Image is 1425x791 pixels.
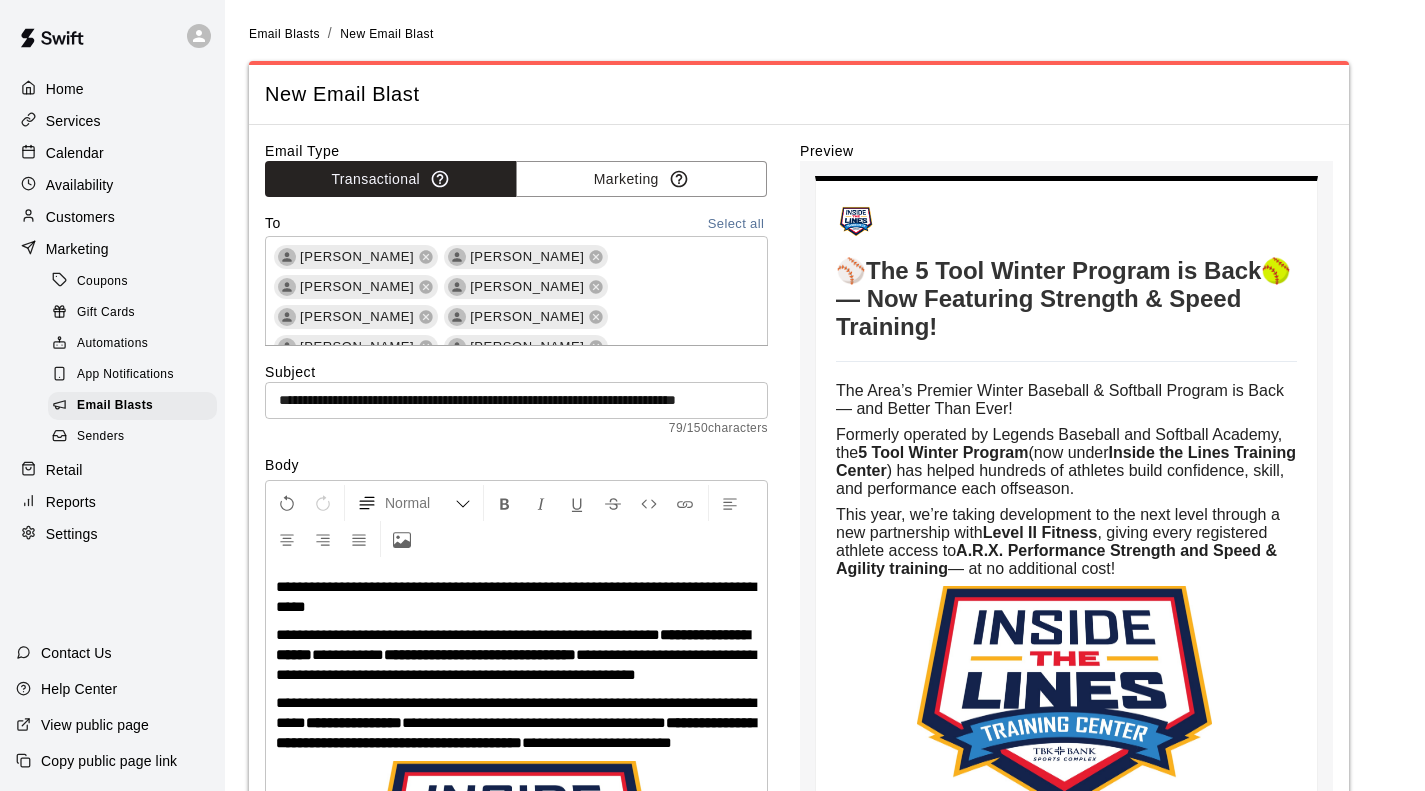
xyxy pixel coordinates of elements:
[462,277,592,297] span: [PERSON_NAME]
[265,362,768,382] label: Subject
[77,396,153,416] span: Email Blasts
[462,307,592,327] span: [PERSON_NAME]
[858,444,1028,461] strong: 5 Tool Winter Program
[48,391,225,422] a: Email Blasts
[46,524,98,544] p: Settings
[48,422,225,453] a: Senders
[249,27,320,41] span: Email Blasts
[265,455,768,475] label: Body
[48,297,225,328] a: Gift Cards
[48,268,217,296] div: Coupons
[46,460,83,480] p: Retail
[48,329,225,360] a: Automations
[48,266,225,297] a: Coupons
[524,485,558,521] button: Format Italics
[46,143,104,163] p: Calendar
[16,202,209,232] a: Customers
[274,305,438,329] div: [PERSON_NAME]
[462,247,592,267] span: [PERSON_NAME]
[41,679,117,699] p: Help Center
[274,245,438,269] div: [PERSON_NAME]
[713,485,747,521] button: Left Align
[306,485,340,521] button: Redo
[48,361,217,389] div: App Notifications
[349,485,479,521] button: Formatting Options
[448,278,466,296] div: Brittany Willey
[328,23,332,44] li: /
[41,643,112,663] p: Contact Us
[983,524,1098,541] strong: Level II Fitness
[77,303,135,323] span: Gift Cards
[46,239,109,259] p: Marketing
[77,272,128,292] span: Coupons
[448,308,466,326] div: Ashlee Diaz
[41,751,177,771] p: Copy public page link
[836,444,1301,479] strong: Inside the Lines Training Center
[16,455,209,485] a: Retail
[342,521,376,557] button: Justify Align
[668,485,702,521] button: Insert Link
[836,506,1284,541] span: This year, we’re taking development to the next level through a new partnership with
[560,485,594,521] button: Format Underline
[516,161,768,198] button: Marketing
[16,170,209,200] a: Availability
[596,485,630,521] button: Format Strikethrough
[836,542,1281,577] strong: A.R.X. Performance Strength and Speed & Agility training
[265,141,768,161] label: Email Type
[48,360,225,391] a: App Notifications
[274,275,438,299] div: [PERSON_NAME]
[16,138,209,168] div: Calendar
[800,141,1333,161] label: Preview
[306,521,340,557] button: Right Align
[340,27,433,41] span: New Email Blast
[77,365,174,385] span: App Notifications
[444,275,608,299] div: [PERSON_NAME]
[292,277,422,297] span: [PERSON_NAME]
[448,248,466,266] div: Barry Hager
[278,338,296,356] div: Stacie Dean
[836,462,1289,497] span: ) has helped hundreds of athletes build confidence, skill, and performance each offseason.
[265,161,517,198] button: Transactional
[16,519,209,549] a: Settings
[46,492,96,512] p: Reports
[385,521,419,557] button: Upload Image
[48,423,217,451] div: Senders
[265,213,281,236] label: To
[77,427,125,447] span: Senders
[46,207,115,227] p: Customers
[444,305,608,329] div: [PERSON_NAME]
[16,74,209,104] a: Home
[16,234,209,264] a: Marketing
[77,334,148,354] span: Automations
[278,278,296,296] div: Seth Olson
[948,560,1115,577] span: — at no additional cost!
[48,299,217,327] div: Gift Cards
[265,81,1333,108] span: New Email Blast
[836,382,1288,417] span: The Area’s Premier Winter Baseball & Softball Program is Back — and Better Than Ever!
[836,426,1287,461] span: Formerly operated by Legends Baseball and Softball Academy, the
[270,485,304,521] button: Undo
[704,213,768,236] button: Select all
[448,338,466,356] div: Melissa Matlick
[274,335,438,359] div: [PERSON_NAME]
[16,106,209,136] a: Services
[46,111,101,131] p: Services
[46,175,114,195] p: Availability
[444,245,608,269] div: [PERSON_NAME]
[385,493,455,513] span: Normal
[444,335,608,359] div: [PERSON_NAME]
[1029,444,1109,461] span: (now under
[16,487,209,517] a: Reports
[249,23,1401,45] nav: breadcrumb
[278,248,296,266] div: Matthew Furlong
[278,308,296,326] div: Ashley Mills
[632,485,666,521] button: Insert Code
